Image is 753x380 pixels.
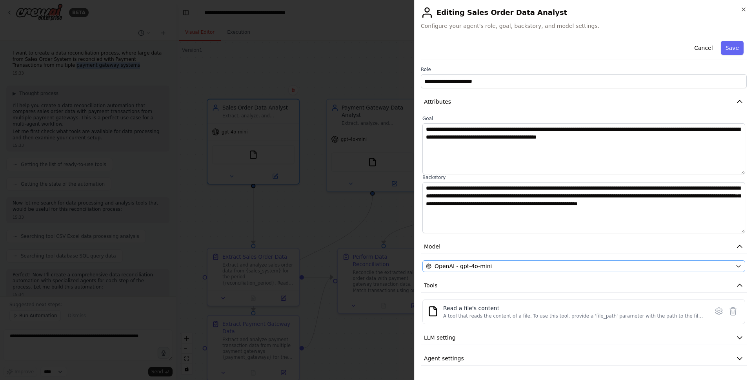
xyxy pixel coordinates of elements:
[421,351,747,366] button: Agent settings
[726,304,740,318] button: Delete tool
[421,331,747,345] button: LLM setting
[421,66,747,73] label: Role
[424,281,438,289] span: Tools
[421,6,747,19] h2: Editing Sales Order Data Analyst
[721,41,744,55] button: Save
[421,239,747,254] button: Model
[424,243,440,250] span: Model
[421,95,747,109] button: Attributes
[422,174,745,181] label: Backstory
[712,304,726,318] button: Configure tool
[435,262,492,270] span: OpenAI - gpt-4o-mini
[421,278,747,293] button: Tools
[424,334,456,342] span: LLM setting
[421,22,747,30] span: Configure your agent's role, goal, backstory, and model settings.
[443,313,704,319] div: A tool that reads the content of a file. To use this tool, provide a 'file_path' parameter with t...
[689,41,717,55] button: Cancel
[424,354,464,362] span: Agent settings
[443,304,704,312] div: Read a file's content
[424,98,451,106] span: Attributes
[427,306,438,317] img: FileReadTool
[422,260,745,272] button: OpenAI - gpt-4o-mini
[422,115,745,122] label: Goal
